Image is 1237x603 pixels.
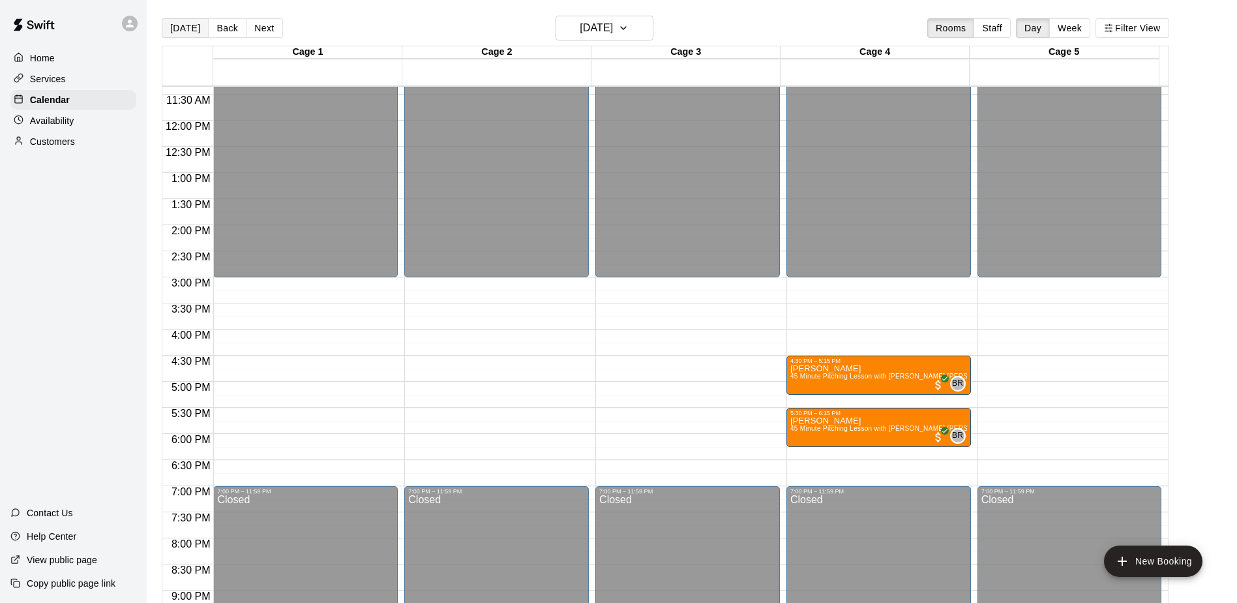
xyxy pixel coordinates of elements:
[10,48,136,68] a: Home
[970,46,1159,59] div: Cage 5
[599,488,776,495] div: 7:00 PM – 11:59 PM
[932,379,945,392] span: All customers have paid
[556,16,653,40] button: [DATE]
[168,173,214,184] span: 1:00 PM
[162,121,213,132] span: 12:00 PM
[168,199,214,210] span: 1:30 PM
[591,46,781,59] div: Cage 3
[168,382,214,393] span: 5:00 PM
[168,591,214,602] span: 9:00 PM
[790,410,967,416] div: 5:30 PM – 6:15 PM
[786,356,971,395] div: 4:30 PM – 5:15 PM: Lance Fair
[952,377,963,390] span: BR
[163,95,214,106] span: 11:30 AM
[168,538,214,549] span: 8:00 PM
[10,90,136,110] a: Calendar
[30,93,70,106] p: Calendar
[955,376,966,392] span: Billy Jack Ryan
[246,18,282,38] button: Next
[781,46,970,59] div: Cage 4
[168,564,214,576] span: 8:30 PM
[30,52,55,65] p: Home
[168,408,214,419] span: 5:30 PM
[208,18,246,38] button: Back
[950,428,966,444] div: Billy Jack Ryan
[1104,546,1202,577] button: add
[981,488,1158,495] div: 7:00 PM – 11:59 PM
[168,277,214,288] span: 3:00 PM
[27,506,73,519] p: Contact Us
[790,373,1004,380] span: 45 Minute Pitching Lesson with [PERSON_NAME] [PERSON_NAME]
[168,303,214,315] span: 3:30 PM
[168,330,214,341] span: 4:00 PM
[1049,18,1090,38] button: Week
[790,425,1004,432] span: 45 Minute Pitching Lesson with [PERSON_NAME] [PERSON_NAME]
[932,431,945,444] span: All customers have paid
[30,114,74,127] p: Availability
[402,46,591,59] div: Cage 2
[10,69,136,89] a: Services
[974,18,1011,38] button: Staff
[168,251,214,262] span: 2:30 PM
[168,460,214,471] span: 6:30 PM
[162,147,213,158] span: 12:30 PM
[580,19,613,37] h6: [DATE]
[30,72,66,85] p: Services
[1016,18,1050,38] button: Day
[213,46,402,59] div: Cage 1
[27,530,76,543] p: Help Center
[168,434,214,445] span: 6:00 PM
[786,408,971,447] div: 5:30 PM – 6:15 PM: Leo Hammarskjold
[955,428,966,444] span: Billy Jack Ryan
[27,577,115,590] p: Copy public page link
[10,111,136,131] a: Availability
[408,488,585,495] div: 7:00 PM – 11:59 PM
[168,356,214,367] span: 4:30 PM
[790,488,967,495] div: 7:00 PM – 11:59 PM
[952,429,963,442] span: BR
[790,358,967,364] div: 4:30 PM – 5:15 PM
[30,135,75,148] p: Customers
[168,225,214,236] span: 2:00 PM
[1095,18,1169,38] button: Filter View
[162,18,209,38] button: [DATE]
[10,132,136,151] a: Customers
[950,376,966,392] div: Billy Jack Ryan
[168,512,214,523] span: 7:30 PM
[927,18,974,38] button: Rooms
[168,486,214,497] span: 7:00 PM
[217,488,394,495] div: 7:00 PM – 11:59 PM
[27,553,97,566] p: View public page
